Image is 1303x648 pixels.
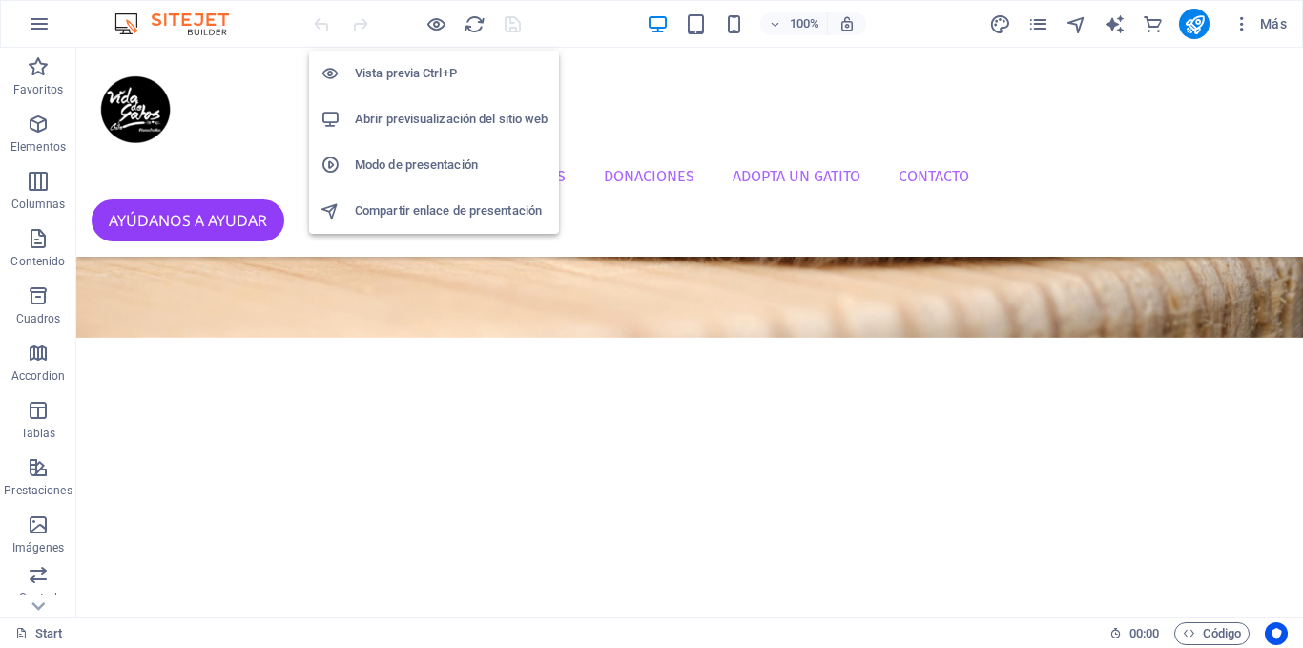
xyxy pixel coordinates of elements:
[15,622,63,645] a: Haz clic para cancelar la selección y doble clic para abrir páginas
[355,199,548,222] h6: Compartir enlace de presentación
[1026,12,1049,35] button: pages
[760,12,828,35] button: 100%
[1225,9,1294,39] button: Más
[1265,622,1288,645] button: Usercentrics
[11,368,65,384] p: Accordion
[1179,9,1210,39] button: publish
[355,154,548,177] h6: Modo de presentación
[4,483,72,498] p: Prestaciones
[1174,622,1250,645] button: Código
[10,139,66,155] p: Elementos
[1142,13,1164,35] i: Comercio
[16,311,61,326] p: Cuadros
[1141,12,1164,35] button: commerce
[1143,626,1146,640] span: :
[1065,12,1087,35] button: navigator
[1129,622,1159,645] span: 00 00
[10,254,65,269] p: Contenido
[1065,13,1087,35] i: Navegador
[463,12,486,35] button: reload
[13,82,63,97] p: Favoritos
[355,62,548,85] h6: Vista previa Ctrl+P
[21,426,56,441] p: Tablas
[355,108,548,131] h6: Abrir previsualización del sitio web
[11,197,66,212] p: Columnas
[1027,13,1049,35] i: Páginas (Ctrl+Alt+S)
[12,540,64,555] p: Imágenes
[110,12,253,35] img: Editor Logo
[1232,14,1287,33] span: Más
[838,15,856,32] i: Al redimensionar, ajustar el nivel de zoom automáticamente para ajustarse al dispositivo elegido.
[1103,12,1126,35] button: text_generator
[789,12,819,35] h6: 100%
[1109,622,1160,645] h6: Tiempo de la sesión
[989,13,1011,35] i: Diseño (Ctrl+Alt+Y)
[1183,622,1241,645] span: Código
[1104,13,1126,35] i: AI Writer
[464,13,486,35] i: Volver a cargar página
[988,12,1011,35] button: design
